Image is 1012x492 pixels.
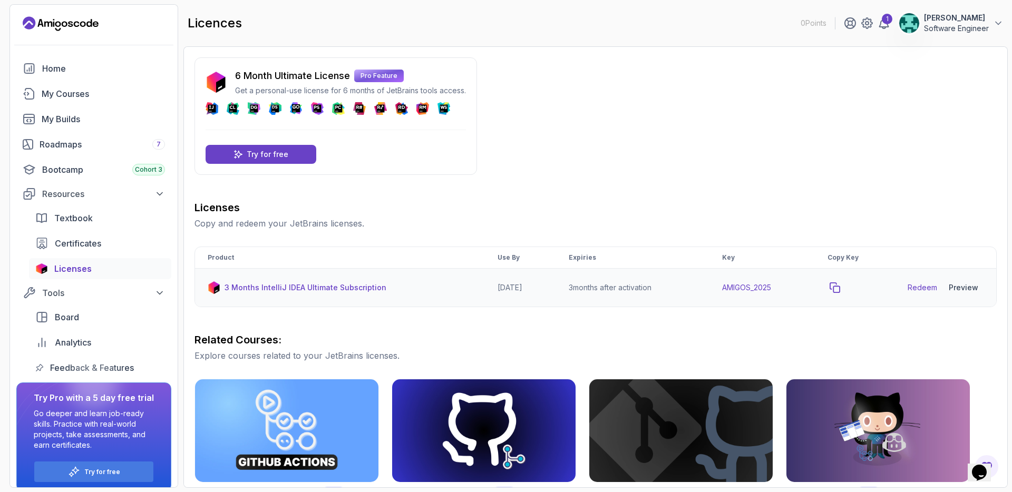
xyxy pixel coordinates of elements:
[29,357,171,378] a: feedback
[55,336,91,349] span: Analytics
[40,138,165,151] div: Roadmaps
[34,461,154,483] button: Try for free
[188,15,242,32] h2: licences
[968,450,1001,481] iframe: chat widget
[225,282,386,293] p: 3 Months IntelliJ IDEA Ultimate Subscription
[42,113,165,125] div: My Builds
[34,408,154,450] p: Go deeper and learn job-ready skills. Practice with real-world projects, take assessments, and ea...
[899,13,919,33] img: user profile image
[485,247,556,269] th: Use By
[29,233,171,254] a: certificates
[42,188,165,200] div: Resources
[235,85,466,96] p: Get a personal-use license for 6 months of JetBrains tools access.
[786,379,970,482] img: GitHub Toolkit card
[23,15,99,32] a: Landing page
[247,149,288,160] p: Try for free
[16,58,171,79] a: home
[135,165,162,174] span: Cohort 3
[55,237,101,250] span: Certificates
[195,379,378,482] img: CI/CD with GitHub Actions card
[882,14,892,24] div: 1
[589,379,773,482] img: Git & GitHub Fundamentals card
[16,83,171,104] a: courses
[709,247,815,269] th: Key
[42,163,165,176] div: Bootcamp
[815,247,895,269] th: Copy Key
[924,23,989,34] p: Software Engineer
[35,263,48,274] img: jetbrains icon
[194,200,997,215] h3: Licenses
[194,332,997,347] h3: Related Courses:
[354,70,404,82] p: Pro Feature
[42,62,165,75] div: Home
[16,184,171,203] button: Resources
[29,332,171,353] a: analytics
[206,145,316,164] a: Try for free
[899,13,1004,34] button: user profile image[PERSON_NAME]Software Engineer
[709,269,815,307] td: AMIGOS_2025
[42,287,165,299] div: Tools
[195,247,485,269] th: Product
[194,349,997,362] p: Explore courses related to your JetBrains licenses.
[878,17,890,29] a: 1
[16,109,171,130] a: builds
[556,247,709,269] th: Expiries
[54,212,93,224] span: Textbook
[29,258,171,279] a: licenses
[29,208,171,229] a: textbook
[828,280,842,295] button: copy-button
[42,87,165,100] div: My Courses
[16,283,171,302] button: Tools
[206,72,227,93] img: jetbrains icon
[392,379,576,482] img: Git for Professionals card
[949,282,978,293] div: Preview
[50,361,134,374] span: Feedback & Features
[16,159,171,180] a: bootcamp
[55,311,79,323] span: Board
[235,68,350,83] p: 6 Month Ultimate License
[194,217,997,230] p: Copy and redeem your JetBrains licenses.
[84,468,120,476] a: Try for free
[908,282,937,293] a: Redeem
[208,281,220,294] img: jetbrains icon
[29,307,171,328] a: board
[924,13,989,23] p: [PERSON_NAME]
[16,134,171,155] a: roadmaps
[556,269,709,307] td: 3 months after activation
[801,18,826,28] p: 0 Points
[943,277,984,298] button: Preview
[54,262,92,275] span: Licenses
[485,269,556,307] td: [DATE]
[157,140,161,149] span: 7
